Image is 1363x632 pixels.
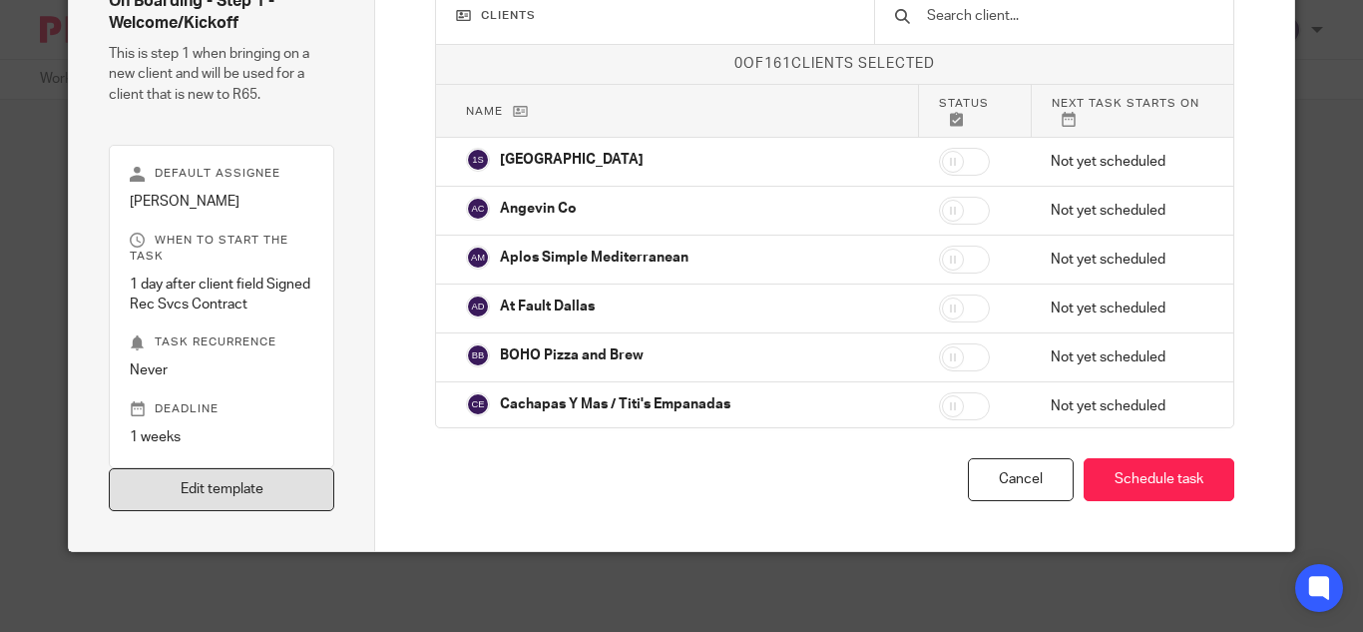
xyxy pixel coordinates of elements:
[130,427,313,447] p: 1 weeks
[466,103,898,120] p: Name
[1051,250,1203,270] p: Not yet scheduled
[130,275,313,316] p: 1 day after client field Signed Rec Svcs Contract
[764,57,791,71] span: 161
[500,150,644,170] p: [GEOGRAPHIC_DATA]
[1051,347,1203,367] p: Not yet scheduled
[500,297,595,316] p: At Fault Dallas
[466,343,490,367] img: svg%3E
[734,57,743,71] span: 0
[968,458,1074,501] div: Cancel
[466,295,490,318] img: svg%3E
[1051,201,1203,221] p: Not yet scheduled
[500,394,730,414] p: Cachapas Y Mas / Titi's Empanadas
[466,246,490,270] img: svg%3E
[466,392,490,416] img: svg%3E
[130,401,313,417] p: Deadline
[436,54,1233,74] p: of clients selected
[130,334,313,350] p: Task recurrence
[1052,95,1203,127] p: Next task starts on
[939,95,1010,127] p: Status
[500,248,688,268] p: Aplos Simple Mediterranean
[1051,396,1203,416] p: Not yet scheduled
[130,360,313,380] p: Never
[109,44,334,105] p: This is step 1 when bringing on a new client and will be used for a client that is new to R65.
[1051,152,1203,172] p: Not yet scheduled
[130,166,313,182] p: Default assignee
[130,233,313,265] p: When to start the task
[466,148,490,172] img: svg%3E
[456,8,854,24] h3: Clients
[1051,299,1203,318] p: Not yet scheduled
[500,199,577,219] p: Angevin Co
[466,197,490,221] img: svg%3E
[925,5,1213,27] input: Search client...
[109,468,334,511] a: Edit template
[1084,458,1234,501] button: Schedule task
[500,345,644,365] p: BOHO Pizza and Brew
[130,192,313,212] p: [PERSON_NAME]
